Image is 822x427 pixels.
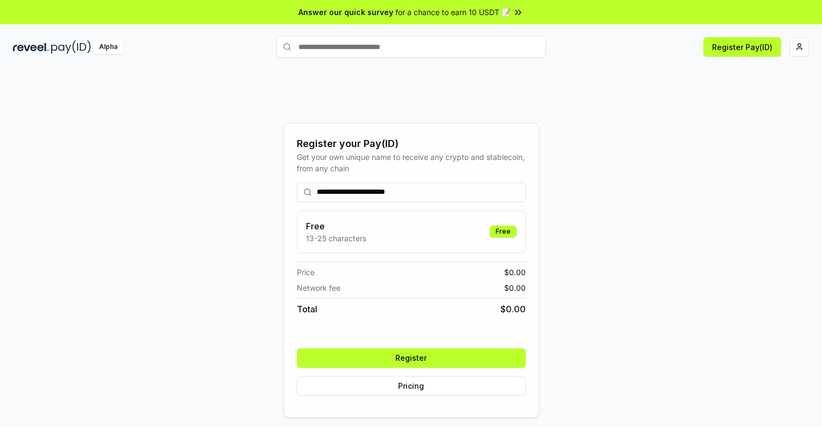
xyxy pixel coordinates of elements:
[306,220,366,233] h3: Free
[490,226,517,237] div: Free
[500,303,526,316] span: $ 0.00
[297,348,526,368] button: Register
[297,136,526,151] div: Register your Pay(ID)
[297,303,317,316] span: Total
[504,282,526,293] span: $ 0.00
[298,6,393,18] span: Answer our quick survey
[297,267,315,278] span: Price
[306,233,366,244] p: 13-25 characters
[504,267,526,278] span: $ 0.00
[395,6,511,18] span: for a chance to earn 10 USDT 📝
[297,282,340,293] span: Network fee
[51,40,91,54] img: pay_id
[13,40,49,54] img: reveel_dark
[703,37,781,57] button: Register Pay(ID)
[297,151,526,174] div: Get your own unique name to receive any crypto and stablecoin, from any chain
[297,376,526,396] button: Pricing
[93,40,123,54] div: Alpha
